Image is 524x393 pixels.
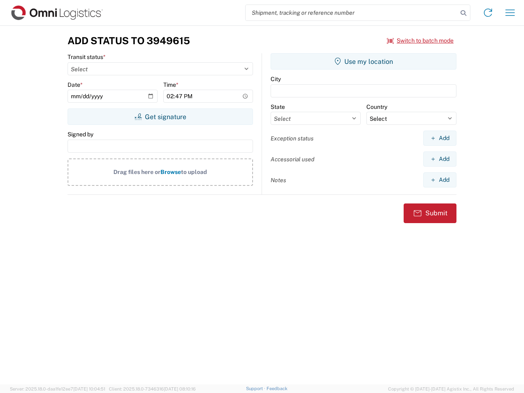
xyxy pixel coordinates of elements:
[160,169,181,175] span: Browse
[73,386,105,391] span: [DATE] 10:04:51
[423,151,456,167] button: Add
[387,34,454,47] button: Switch to batch mode
[68,108,253,125] button: Get signature
[423,131,456,146] button: Add
[164,386,196,391] span: [DATE] 08:10:16
[246,386,267,391] a: Support
[68,131,93,138] label: Signed by
[271,135,314,142] label: Exception status
[388,385,514,393] span: Copyright © [DATE]-[DATE] Agistix Inc., All Rights Reserved
[68,53,106,61] label: Transit status
[246,5,458,20] input: Shipment, tracking or reference number
[423,172,456,187] button: Add
[271,103,285,111] label: State
[271,53,456,70] button: Use my location
[404,203,456,223] button: Submit
[271,156,314,163] label: Accessorial used
[68,81,83,88] label: Date
[10,386,105,391] span: Server: 2025.18.0-daa1fe12ee7
[366,103,387,111] label: Country
[163,81,178,88] label: Time
[113,169,160,175] span: Drag files here or
[68,35,190,47] h3: Add Status to 3949615
[271,176,286,184] label: Notes
[181,169,207,175] span: to upload
[109,386,196,391] span: Client: 2025.18.0-7346316
[271,75,281,83] label: City
[267,386,287,391] a: Feedback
